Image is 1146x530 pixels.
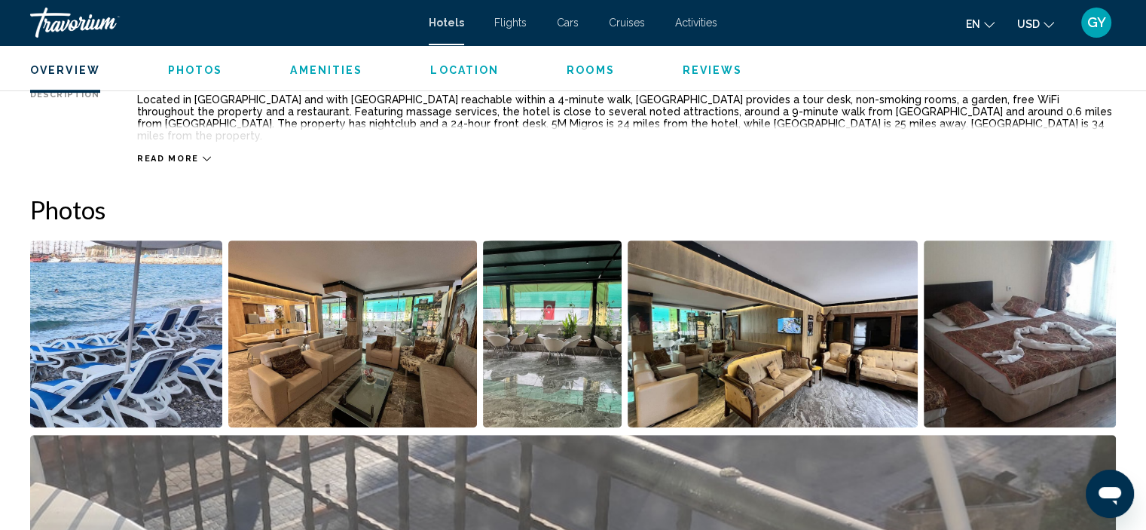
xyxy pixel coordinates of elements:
span: Amenities [290,64,362,76]
button: Location [430,63,499,77]
span: Photos [168,64,223,76]
span: Reviews [683,64,743,76]
a: Cars [557,17,579,29]
button: Rooms [567,63,615,77]
span: Rooms [567,64,615,76]
span: en [966,18,980,30]
span: Overview [30,64,100,76]
span: Location [430,64,499,76]
span: GY [1087,15,1106,30]
button: Amenities [290,63,362,77]
span: Read more [137,154,199,164]
button: User Menu [1077,7,1116,38]
button: Read more [137,153,211,164]
a: Flights [494,17,527,29]
span: USD [1017,18,1040,30]
div: Description [30,90,99,146]
button: Open full-screen image slider [924,240,1116,428]
iframe: Кнопка запуска окна обмена сообщениями [1086,470,1134,518]
a: Activities [675,17,717,29]
button: Open full-screen image slider [30,240,222,428]
button: Open full-screen image slider [228,240,477,428]
a: Travorium [30,8,414,38]
h2: Photos [30,195,1116,225]
p: Located in [GEOGRAPHIC_DATA] and with [GEOGRAPHIC_DATA] reachable within a 4-minute walk, [GEOGRA... [137,93,1116,142]
button: Photos [168,63,223,77]
a: Cruises [609,17,645,29]
a: Hotels [429,17,464,29]
button: Change language [966,13,995,35]
button: Overview [30,63,100,77]
button: Open full-screen image slider [483,240,622,428]
button: Reviews [683,63,743,77]
button: Change currency [1017,13,1054,35]
button: Open full-screen image slider [628,240,918,428]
